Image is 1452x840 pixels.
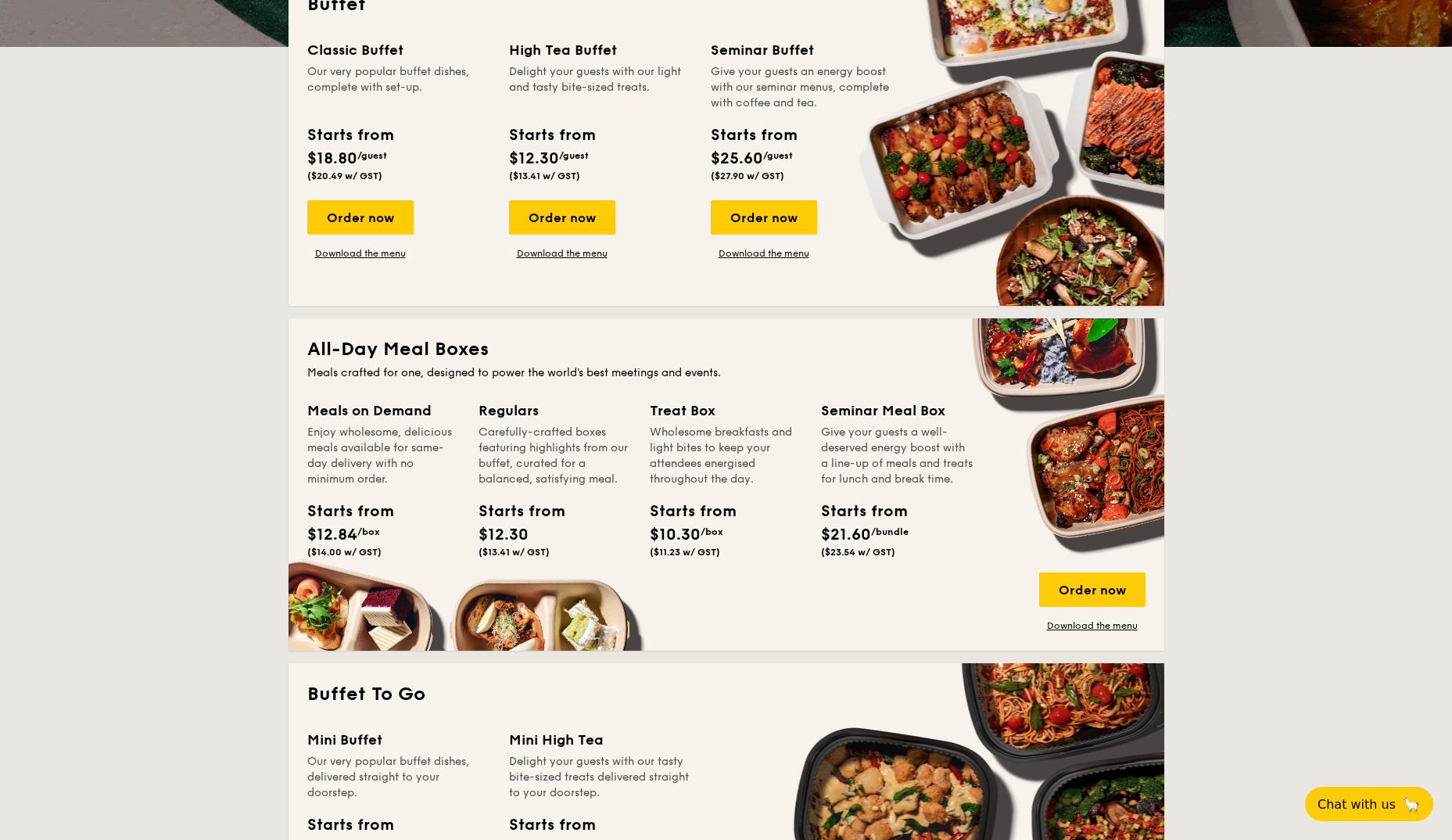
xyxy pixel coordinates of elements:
div: Wholesome breakfasts and light bites to keep your attendees energised throughout the day. [650,425,802,487]
span: ($27.90 w/ GST) [711,171,784,181]
span: /guest [357,150,387,161]
button: Chat with us🦙 [1305,787,1433,821]
h2: All-Day Meal Boxes [307,337,1145,362]
span: /guest [559,150,589,161]
div: Delight your guests with our light and tasty bite-sized treats. [509,64,692,111]
div: Starts from [821,500,891,523]
span: $12.30 [479,526,529,544]
span: ($11.23 w/ GST) [650,547,720,558]
div: Give your guests a well-deserved energy boost with a line-up of meals and treats for lunch and br... [821,425,973,487]
span: ($14.00 w/ GST) [307,547,382,558]
div: Order now [307,200,414,235]
span: /box [701,526,723,537]
div: Starts from [509,124,594,147]
div: Treat Box [650,400,802,422]
div: Carefully-crafted boxes featuring highlights from our buffet, curated for a balanced, satisfying ... [479,425,631,487]
span: $12.84 [307,526,357,544]
a: Download the menu [307,247,414,260]
div: Delight your guests with our tasty bite-sized treats delivered straight to your doorstep. [509,754,692,801]
div: Seminar Meal Box [821,400,973,422]
span: ($13.41 w/ GST) [509,171,580,181]
div: Seminar Buffet [711,39,894,61]
div: Order now [1039,573,1145,607]
span: /guest [763,150,793,161]
div: Meals crafted for one, designed to power the world's best meetings and events. [307,365,1145,381]
div: High Tea Buffet [509,39,692,61]
div: Starts from [711,124,796,147]
span: $25.60 [711,149,763,168]
span: ($23.54 w/ GST) [821,547,895,558]
a: Download the menu [711,247,817,260]
div: Starts from [307,124,393,147]
div: Starts from [307,813,393,837]
div: Order now [509,200,615,235]
span: /bundle [871,526,909,537]
span: $21.60 [821,526,871,544]
div: Starts from [479,500,549,523]
div: Starts from [307,500,378,523]
div: Mini Buffet [307,729,490,751]
a: Download the menu [509,247,615,260]
div: Our very popular buffet dishes, complete with set-up. [307,64,490,111]
a: Download the menu [1039,619,1145,632]
span: $18.80 [307,149,357,168]
span: $10.30 [650,526,701,544]
h2: Buffet To Go [307,682,1145,707]
div: Mini High Tea [509,729,692,751]
div: Starts from [509,813,594,837]
div: Meals on Demand [307,400,460,422]
span: 🦙 [1402,795,1421,813]
div: Classic Buffet [307,39,490,61]
span: $12.30 [509,149,559,168]
span: Chat with us [1318,797,1396,812]
span: ($20.49 w/ GST) [307,171,382,181]
span: /box [357,526,380,537]
div: Order now [711,200,817,235]
div: Enjoy wholesome, delicious meals available for same-day delivery with no minimum order. [307,425,460,487]
div: Starts from [650,500,720,523]
span: ($13.41 w/ GST) [479,547,550,558]
div: Give your guests an energy boost with our seminar menus, complete with coffee and tea. [711,64,894,111]
div: Our very popular buffet dishes, delivered straight to your doorstep. [307,754,490,801]
div: Regulars [479,400,631,422]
